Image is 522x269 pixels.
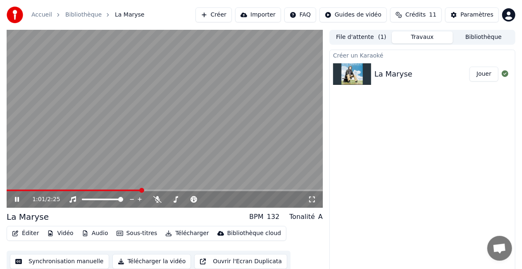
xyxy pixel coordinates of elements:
button: Télécharger la vidéo [112,254,191,269]
button: Guides de vidéo [319,7,387,22]
button: Crédits11 [390,7,442,22]
nav: breadcrumb [31,11,145,19]
button: Jouer [470,67,498,82]
span: 1:01 [32,195,45,204]
span: La Maryse [115,11,144,19]
button: Éditer [9,228,42,239]
div: Paramètres [460,11,493,19]
span: 11 [429,11,436,19]
button: Sous-titres [113,228,161,239]
div: Bibliothèque cloud [227,229,281,238]
button: Synchronisation manuelle [10,254,109,269]
button: Importer [235,7,281,22]
button: File d'attente [331,31,392,43]
div: 132 [267,212,280,222]
button: Bibliothèque [453,31,514,43]
div: / [32,195,52,204]
button: Créer [195,7,232,22]
button: Audio [79,228,112,239]
span: ( 1 ) [378,33,386,41]
button: Vidéo [44,228,76,239]
div: BPM [249,212,263,222]
span: Crédits [405,11,426,19]
button: Paramètres [445,7,499,22]
button: Travaux [392,31,453,43]
div: Ouvrir le chat [487,236,512,261]
button: Ouvrir l'Ecran Duplicata [194,254,287,269]
div: Tonalité [289,212,315,222]
a: Bibliothèque [65,11,102,19]
div: Créer un Karaoké [330,50,515,60]
div: A [318,212,323,222]
div: La Maryse [7,211,49,223]
div: La Maryse [374,68,412,80]
a: Accueil [31,11,52,19]
img: youka [7,7,23,23]
button: Télécharger [162,228,212,239]
button: FAQ [284,7,316,22]
span: 2:25 [47,195,60,204]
